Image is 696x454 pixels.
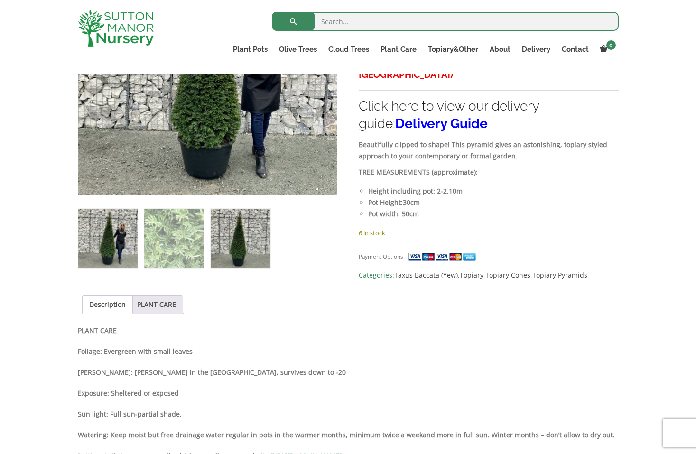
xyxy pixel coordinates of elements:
[532,270,587,279] a: Topiary Pyramids
[273,43,323,56] a: Olive Trees
[323,43,375,56] a: Cloud Trees
[78,347,193,356] strong: Foliage: Evergreen with small leaves
[89,296,126,314] a: Description
[78,9,154,47] img: logo
[460,270,483,279] a: Topiary
[78,326,117,335] strong: PLANT CARE
[359,140,607,160] strong: Beautifully clipped to shape! This pyramid gives an astonishing, topiary styled approach to your ...
[394,270,458,279] a: Taxus Baccata (Yew)
[516,43,556,56] a: Delivery
[368,209,419,218] strong: Pot width: 50cm
[211,209,270,268] img: Taxus Baccata Yew Cone 2M - Image 3
[144,209,204,268] img: Taxus Baccata Yew Cone 2M - Image 2
[422,43,484,56] a: Topiary&Other
[368,198,420,207] strong: Pot Height:30cm
[368,186,463,195] strong: Height including pot: 2-2.10m
[395,116,488,131] a: Delivery Guide
[359,227,618,239] p: 6 in stock
[556,43,594,56] a: Contact
[78,409,182,418] strong: Sun light: Full sun-partial shade.
[375,43,422,56] a: Plant Care
[78,368,346,377] strong: [PERSON_NAME]: [PERSON_NAME] in the [GEOGRAPHIC_DATA], survives down to -20
[359,97,618,132] h3: Click here to view our delivery guide:
[78,430,423,439] strong: Watering: Keep moist but free drainage water regular in pots in the warmer months, minimum twice ...
[78,209,138,268] img: Taxus Baccata Yew Cone 2M
[78,389,179,398] strong: Exposure: Sheltered or exposed
[137,296,176,314] a: PLANT CARE
[408,252,479,262] img: payment supported
[359,269,618,281] span: Categories: , , ,
[272,12,619,31] input: Search...
[594,43,619,56] a: 0
[606,40,616,50] span: 0
[359,253,405,260] small: Payment Options:
[227,43,273,56] a: Plant Pots
[423,430,615,439] strong: and more in full sun. Winter months – don’t allow to dry out.
[485,270,530,279] a: Topiary Cones
[484,43,516,56] a: About
[359,167,478,176] strong: TREE MEASUREMENTS (approximate):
